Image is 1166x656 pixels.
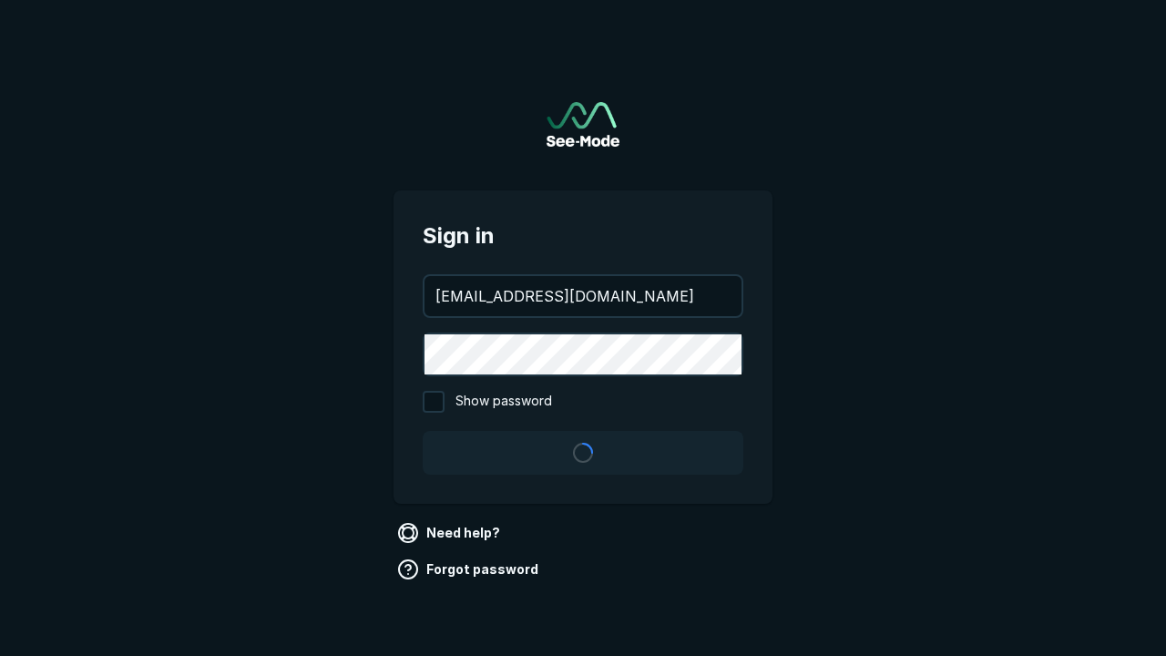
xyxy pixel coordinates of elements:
input: your@email.com [424,276,742,316]
span: Sign in [423,220,743,252]
a: Forgot password [394,555,546,584]
span: Show password [455,391,552,413]
a: Go to sign in [547,102,619,147]
a: Need help? [394,518,507,548]
img: See-Mode Logo [547,102,619,147]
